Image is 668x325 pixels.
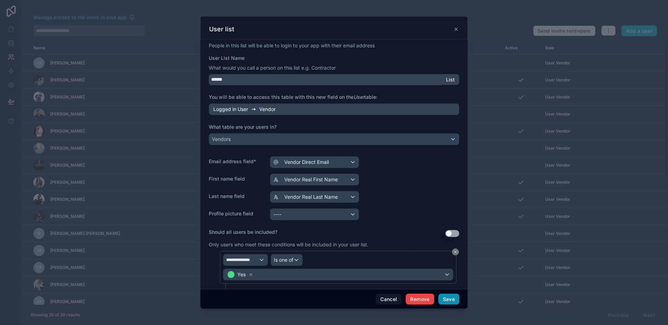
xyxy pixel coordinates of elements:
[209,124,459,130] label: What table are your users in?
[376,294,401,305] button: Cancel
[259,106,276,113] span: Vendor
[284,176,338,183] span: Vendor Real First Name
[273,211,281,218] span: ----
[209,158,264,165] label: Email address field*
[284,159,329,166] span: Vendor Direct Email
[270,174,359,185] button: Vendor Real First Name
[446,77,455,83] span: List
[406,294,434,305] button: Remove
[209,175,264,182] label: First name field
[209,94,377,100] span: You will be able to access this table with this new field on the table:
[223,269,453,280] button: Yes
[213,106,248,113] span: Logged in User
[274,256,293,263] span: Is one of
[284,193,338,200] span: Vendor Real Last Name
[209,42,459,49] p: People in this list will be able to login to your app with their email address
[353,94,364,100] em: User
[209,25,234,33] h3: User list
[270,156,359,168] button: Vendor Direct Email
[209,241,459,248] p: Only users who meet these conditions will be included in your user list.
[209,210,264,217] label: Profile picture field
[209,229,445,236] label: Should all users be included?
[209,74,442,85] input: display-name
[270,208,359,220] button: ----
[237,271,246,278] span: Yes
[209,193,264,200] label: Last name field
[271,254,303,266] button: Is one of
[209,55,245,62] label: User List Name
[212,136,231,143] span: Vendors
[209,64,459,71] p: What would you call a person on this list e.g. Contractor
[270,191,359,203] button: Vendor Real Last Name
[438,294,459,305] button: Save
[209,133,459,145] button: Vendors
